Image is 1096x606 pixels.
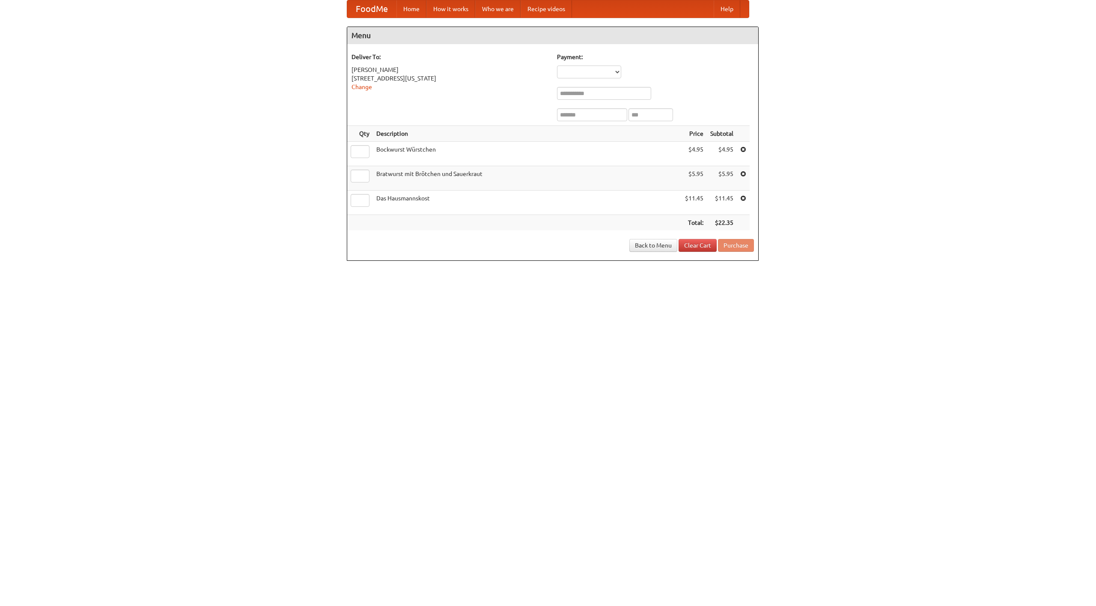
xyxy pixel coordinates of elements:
[347,0,396,18] a: FoodMe
[351,53,548,61] h5: Deliver To:
[373,166,682,191] td: Bratwurst mit Brötchen und Sauerkraut
[373,126,682,142] th: Description
[351,66,548,74] div: [PERSON_NAME]
[682,142,707,166] td: $4.95
[682,166,707,191] td: $5.95
[707,166,737,191] td: $5.95
[351,74,548,83] div: [STREET_ADDRESS][US_STATE]
[521,0,572,18] a: Recipe videos
[557,53,754,61] h5: Payment:
[707,142,737,166] td: $4.95
[682,191,707,215] td: $11.45
[629,239,677,252] a: Back to Menu
[373,142,682,166] td: Bockwurst Würstchen
[714,0,740,18] a: Help
[475,0,521,18] a: Who we are
[426,0,475,18] a: How it works
[347,27,758,44] h4: Menu
[682,215,707,231] th: Total:
[707,191,737,215] td: $11.45
[373,191,682,215] td: Das Hausmannskost
[707,126,737,142] th: Subtotal
[351,84,372,90] a: Change
[679,239,717,252] a: Clear Cart
[396,0,426,18] a: Home
[707,215,737,231] th: $22.35
[347,126,373,142] th: Qty
[718,239,754,252] button: Purchase
[682,126,707,142] th: Price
